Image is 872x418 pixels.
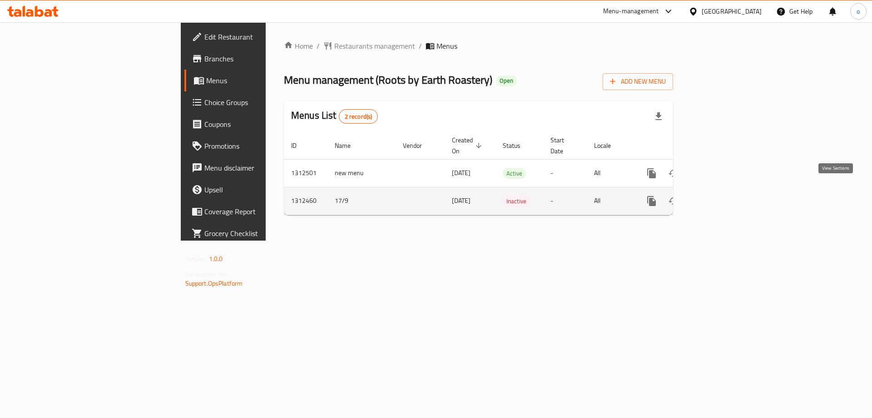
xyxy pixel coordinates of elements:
h2: Menus List [291,109,378,124]
span: Add New Menu [610,76,666,87]
span: Name [335,140,362,151]
span: Menu management ( Roots by Earth Roastery ) [284,70,492,90]
button: Change Status [663,190,684,212]
a: Branches [184,48,327,70]
a: Upsell [184,179,327,201]
td: new menu [327,159,396,187]
span: Choice Groups [204,97,319,108]
span: 2 record(s) [339,112,378,121]
span: [DATE] [452,195,471,206]
span: o [857,6,860,16]
li: / [419,40,422,51]
table: enhanced table [284,132,735,215]
nav: breadcrumb [284,40,673,51]
div: Inactive [503,196,530,206]
a: Restaurants management [323,40,415,51]
a: Menus [184,70,327,91]
td: 17/9 [327,187,396,215]
div: Open [496,76,517,86]
button: Add New Menu [603,73,673,90]
a: Promotions [184,135,327,157]
span: 1.0.0 [209,253,223,265]
span: Active [503,168,526,179]
a: Choice Groups [184,91,327,113]
td: - [543,187,587,215]
span: Get support on: [185,268,227,280]
button: more [641,190,663,212]
a: Grocery Checklist [184,222,327,244]
div: Export file [648,106,669,127]
a: Coupons [184,113,327,135]
span: Created On [452,135,485,156]
span: Branches [204,53,319,64]
span: Open [496,77,517,85]
th: Actions [634,132,735,160]
span: Upsell [204,184,319,195]
span: Inactive [503,196,530,206]
a: Edit Restaurant [184,26,327,48]
span: Restaurants management [334,40,415,51]
td: All [587,187,634,215]
td: - [543,159,587,187]
span: Menus [206,75,319,86]
div: Total records count [339,109,378,124]
div: [GEOGRAPHIC_DATA] [702,6,762,16]
span: [DATE] [452,167,471,179]
button: more [641,162,663,184]
span: Locale [594,140,623,151]
span: Menus [436,40,457,51]
a: Menu disclaimer [184,157,327,179]
span: Coupons [204,119,319,130]
a: Coverage Report [184,201,327,222]
a: Support.OpsPlatform [185,277,243,289]
span: Status [503,140,532,151]
span: Start Date [550,135,576,156]
span: Version: [185,253,208,265]
div: Menu-management [603,6,659,17]
span: Promotions [204,141,319,151]
button: Change Status [663,162,684,184]
span: ID [291,140,308,151]
td: All [587,159,634,187]
span: Grocery Checklist [204,228,319,239]
span: Vendor [403,140,434,151]
span: Coverage Report [204,206,319,217]
span: Edit Restaurant [204,31,319,42]
span: Menu disclaimer [204,162,319,173]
